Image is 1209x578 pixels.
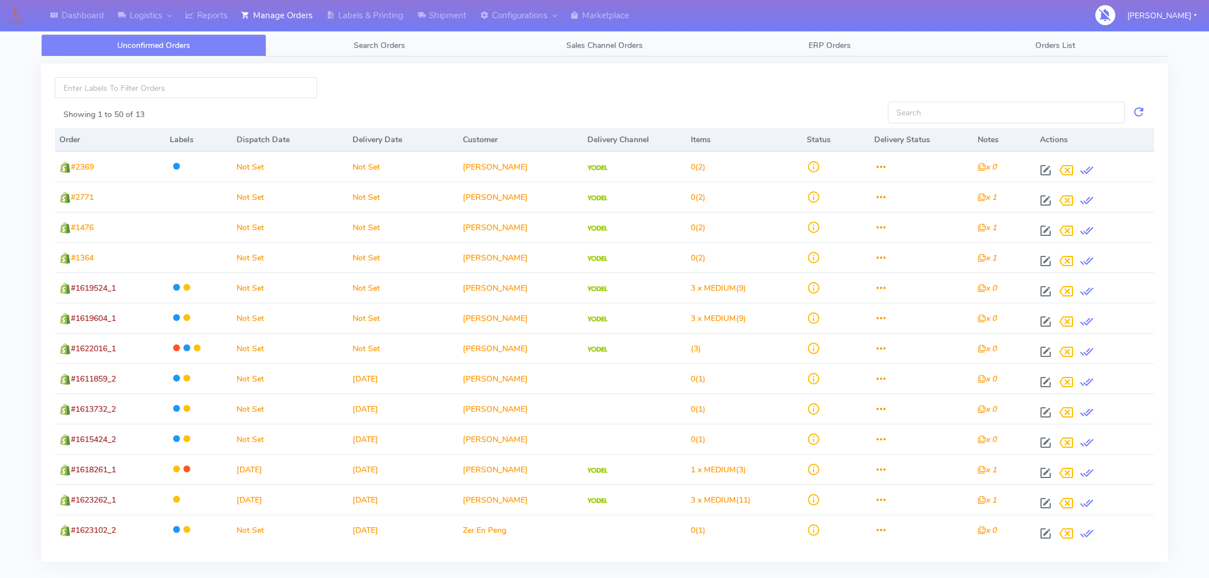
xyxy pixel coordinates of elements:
[691,343,701,354] span: (3)
[691,434,706,445] span: (1)
[587,468,607,473] img: Yodel
[232,212,348,242] td: Not Set
[348,272,458,303] td: Not Set
[691,192,706,203] span: (2)
[71,252,94,263] span: #1364
[458,272,583,303] td: [PERSON_NAME]
[71,374,116,384] span: #1611859_2
[978,464,996,475] i: x 1
[978,162,996,172] i: x 0
[691,464,736,475] span: 1 x MEDIUM
[165,129,232,151] th: Labels
[888,102,1125,123] input: Search
[458,333,583,363] td: [PERSON_NAME]
[71,464,116,475] span: #1618261_1
[232,182,348,212] td: Not Set
[458,484,583,515] td: [PERSON_NAME]
[71,434,116,445] span: #1615424_2
[348,454,458,484] td: [DATE]
[691,495,736,505] span: 3 x MEDIUM
[71,162,94,172] span: #2369
[691,283,746,294] span: (9)
[458,394,583,424] td: [PERSON_NAME]
[348,303,458,333] td: Not Set
[978,495,996,505] i: x 1
[691,222,695,233] span: 0
[348,363,458,394] td: [DATE]
[232,424,348,454] td: Not Set
[978,343,996,354] i: x 0
[348,129,458,151] th: Delivery Date
[691,252,695,263] span: 0
[232,129,348,151] th: Dispatch Date
[691,162,695,172] span: 0
[691,313,736,324] span: 3 x MEDIUM
[71,343,116,354] span: #1622016_1
[691,374,706,384] span: (1)
[587,286,607,292] img: Yodel
[691,525,706,536] span: (1)
[691,464,746,475] span: (3)
[978,283,996,294] i: x 0
[587,347,607,352] img: Yodel
[71,495,116,505] span: #1623262_1
[232,333,348,363] td: Not Set
[583,129,686,151] th: Delivery Channel
[232,303,348,333] td: Not Set
[348,333,458,363] td: Not Set
[1035,40,1075,51] span: Orders List
[71,313,116,324] span: #1619604_1
[458,454,583,484] td: [PERSON_NAME]
[232,515,348,545] td: Not Set
[566,40,643,51] span: Sales Channel Orders
[1035,129,1154,151] th: Actions
[71,283,116,294] span: #1619524_1
[348,212,458,242] td: Not Set
[348,484,458,515] td: [DATE]
[973,129,1035,151] th: Notes
[458,212,583,242] td: [PERSON_NAME]
[587,498,607,504] img: Yodel
[71,222,94,233] span: #1476
[232,454,348,484] td: [DATE]
[63,109,145,121] label: Showing 1 to 50 of 13
[808,40,851,51] span: ERP Orders
[55,77,317,98] input: Enter Labels To Filter Orders
[348,394,458,424] td: [DATE]
[71,404,116,415] span: #1613732_2
[348,151,458,182] td: Not Set
[978,252,996,263] i: x 1
[458,363,583,394] td: [PERSON_NAME]
[978,192,996,203] i: x 1
[691,434,695,445] span: 0
[348,242,458,272] td: Not Set
[686,129,802,151] th: Items
[978,525,996,536] i: x 0
[458,129,583,151] th: Customer
[587,256,607,262] img: Yodel
[691,495,751,505] span: (11)
[458,424,583,454] td: [PERSON_NAME]
[978,404,996,415] i: x 0
[458,515,583,545] td: Zer En Peng
[232,363,348,394] td: Not Set
[978,374,996,384] i: x 0
[1119,4,1206,27] button: [PERSON_NAME]
[348,424,458,454] td: [DATE]
[71,192,94,203] span: #2771
[691,283,736,294] span: 3 x MEDIUM
[348,182,458,212] td: Not Set
[458,303,583,333] td: [PERSON_NAME]
[458,182,583,212] td: [PERSON_NAME]
[587,195,607,201] img: Yodel
[41,34,1168,57] ul: Tabs
[587,316,607,322] img: Yodel
[870,129,973,151] th: Delivery Status
[691,192,695,203] span: 0
[691,252,706,263] span: (2)
[691,162,706,172] span: (2)
[71,525,116,536] span: #1623102_2
[348,515,458,545] td: [DATE]
[978,222,996,233] i: x 1
[691,525,695,536] span: 0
